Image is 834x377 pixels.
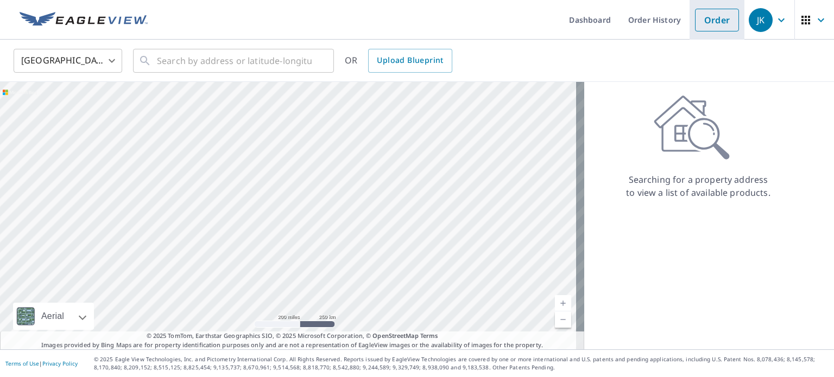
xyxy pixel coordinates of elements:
[13,303,94,330] div: Aerial
[377,54,443,67] span: Upload Blueprint
[345,49,452,73] div: OR
[555,311,571,328] a: Current Level 5, Zoom Out
[94,355,829,372] p: © 2025 Eagle View Technologies, Inc. and Pictometry International Corp. All Rights Reserved. Repo...
[420,331,438,340] a: Terms
[14,46,122,76] div: [GEOGRAPHIC_DATA]
[157,46,312,76] input: Search by address or latitude-longitude
[38,303,67,330] div: Aerial
[749,8,773,32] div: JK
[42,360,78,367] a: Privacy Policy
[147,331,438,341] span: © 2025 TomTom, Earthstar Geographics SIO, © 2025 Microsoft Corporation, ©
[625,173,771,199] p: Searching for a property address to view a list of available products.
[5,360,39,367] a: Terms of Use
[5,360,78,367] p: |
[555,295,571,311] a: Current Level 5, Zoom In
[20,12,148,28] img: EV Logo
[372,331,418,340] a: OpenStreetMap
[695,9,739,31] a: Order
[368,49,452,73] a: Upload Blueprint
